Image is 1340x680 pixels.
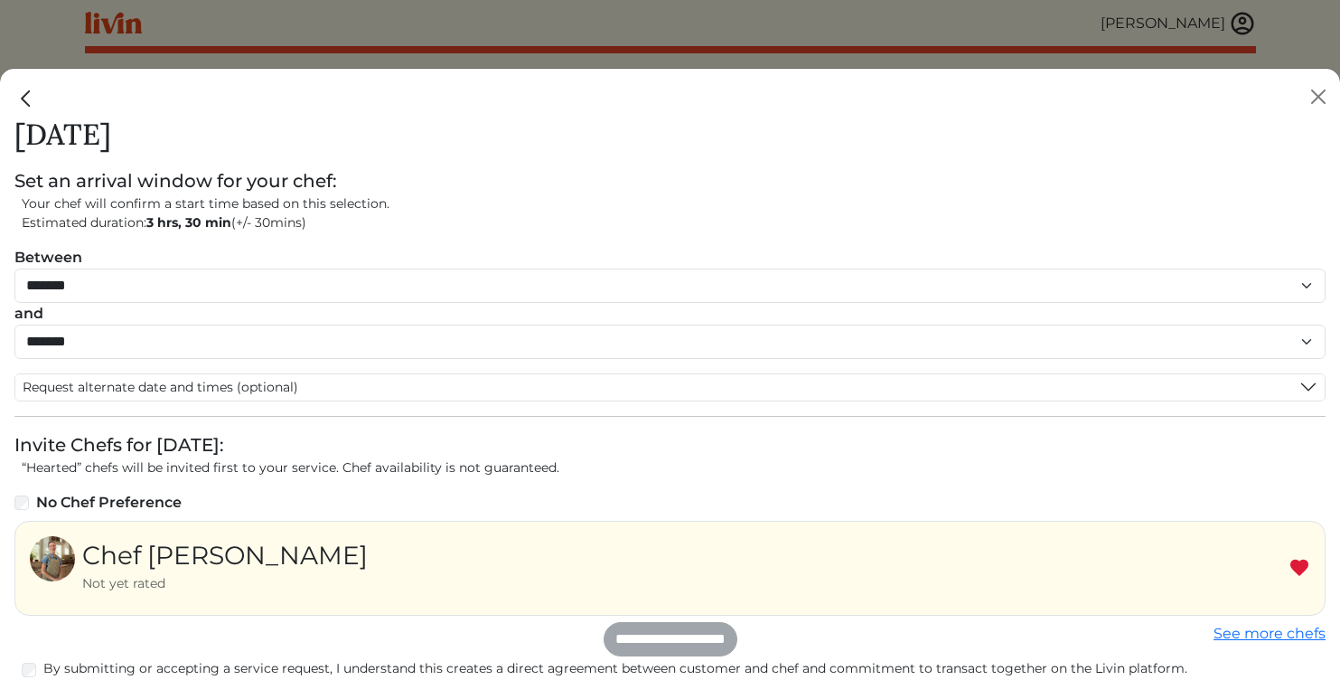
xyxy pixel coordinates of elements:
img: b64703ed339b54c2c4b6dc4b178d5e4b [30,536,75,581]
label: No Chef Preference [36,492,182,514]
button: Request alternate date and times (optional) [15,374,1325,401]
div: Your chef will confirm a start time based on this selection. [22,194,1326,213]
div: Set an arrival window for your chef: [14,167,1326,194]
div: Chef [PERSON_NAME] [82,536,368,574]
label: By submitting or accepting a service request, I understand this creates a direct agreement betwee... [43,659,1326,678]
h1: [DATE] [14,118,1326,152]
div: Not yet rated [82,574,368,593]
img: back_caret-0738dc900bf9763b5e5a40894073b948e17d9601fd527fca9689b06ce300169f.svg [14,87,38,110]
a: Chef [PERSON_NAME] Not yet rated [30,536,368,600]
label: Between [14,247,82,269]
p: “Hearted” chefs will be invited first to your service. Chef availability is not guaranteed. [22,458,1326,477]
div: Estimated duration: (+/- 30mins) [22,213,1326,232]
label: and [14,303,43,325]
a: Close [14,85,38,108]
span: Request alternate date and times (optional) [23,378,298,397]
strong: 3 hrs, 30 min [146,214,231,231]
div: Invite Chefs for [DATE]: [14,431,1326,458]
img: Remove Favorite chef [1288,557,1310,579]
button: Close [1304,82,1333,111]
